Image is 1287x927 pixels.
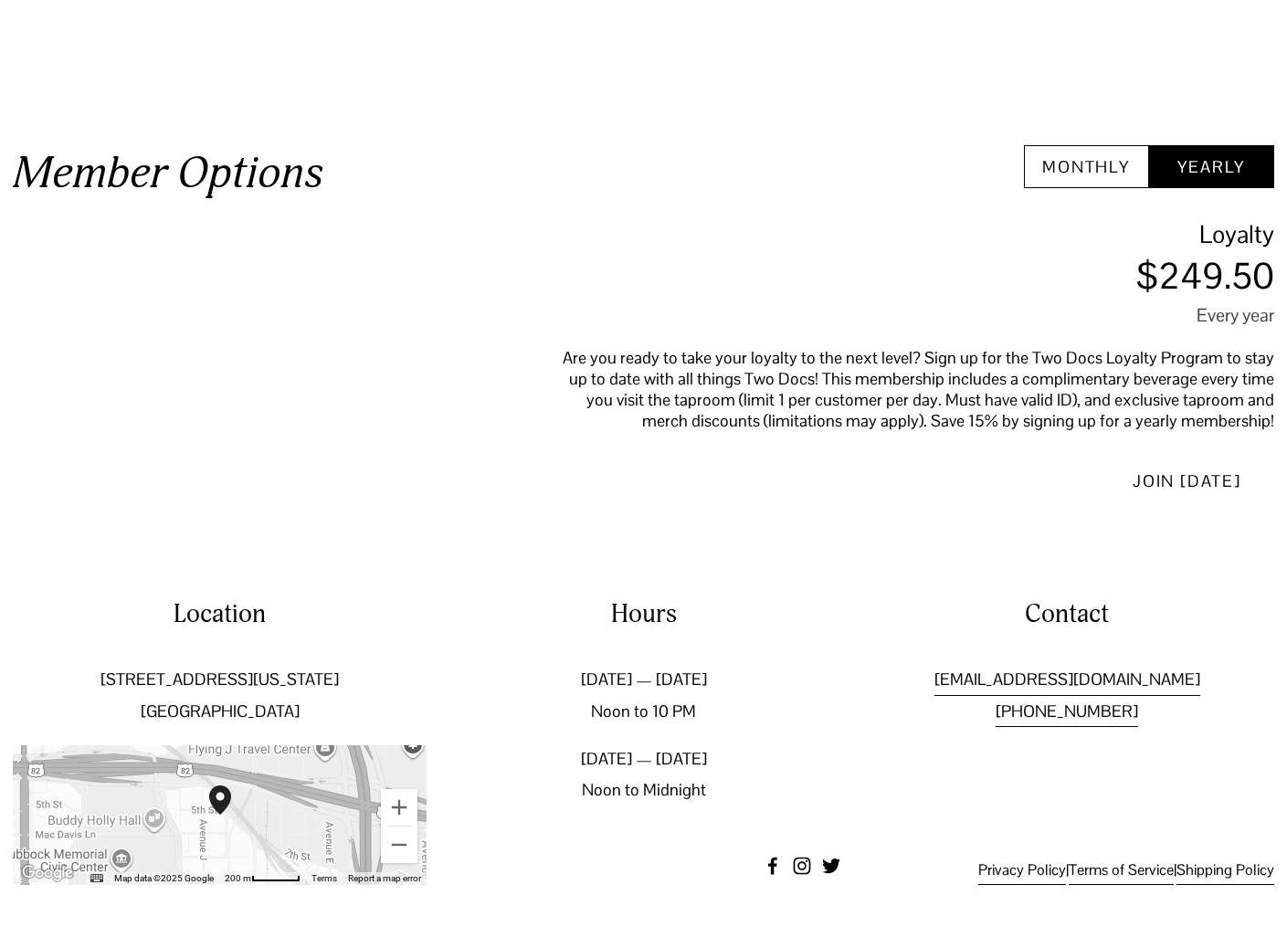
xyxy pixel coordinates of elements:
h4: Contact [860,596,1274,631]
a: Facebook [764,857,782,875]
button: Zoom in [381,789,417,826]
p: [DATE] — [DATE] Noon to 10 PM [437,664,850,726]
span: 200 m [225,873,251,883]
p: Are you ready to take your loyalty to the next level? Sign up for the Two Docs Loyalty Program to... [552,347,1274,431]
a: Terms of Service [1069,857,1174,885]
div: Join [DATE] [1133,470,1241,491]
button: Map Scale: 200 m per 50 pixels [219,872,306,885]
button: Yearly [1149,145,1274,188]
button: Join [DATE] [1100,451,1274,511]
p: [DATE] — [DATE] Noon to Midnight [437,743,850,806]
a: instagram-unauth [793,857,811,875]
a: Terms [311,873,337,883]
button: Zoom out [381,827,417,863]
em: Member Options [13,146,323,201]
a: [EMAIL_ADDRESS][DOMAIN_NAME] [934,664,1200,695]
div: Loyalty [552,218,1274,250]
a: twitter-unauth [822,857,840,875]
img: Google [17,861,78,885]
h4: Location [13,596,427,631]
div: $249.50 [552,260,1274,293]
h4: Hours [437,596,850,631]
button: Keyboard shortcuts [90,872,103,885]
a: Report a map error [348,873,421,883]
div: Two Docs Brewing Co. 502 Texas Avenue Lubbock, TX, 79401, United States [209,785,253,844]
button: Monthly [1024,145,1149,188]
a: Open this area in Google Maps (opens a new window) [17,861,78,885]
a: [PHONE_NUMBER] [996,696,1138,727]
a: Privacy Policy [978,857,1066,885]
span: Map data ©2025 Google [114,873,214,883]
div: Every year [552,303,1274,327]
a: Shipping Policy [1176,857,1274,885]
p: | | [913,857,1274,885]
p: [STREET_ADDRESS][US_STATE] [GEOGRAPHIC_DATA] [13,664,427,726]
